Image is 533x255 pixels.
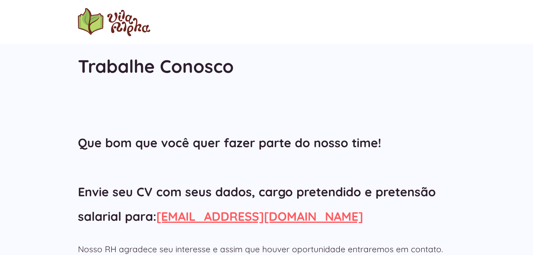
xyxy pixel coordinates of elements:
h1: Trabalhe Conosco [78,53,455,79]
h2: Que bom que você quer fazer parte do nosso time! Envie seu CV com seus dados, cargo pretendido e ... [78,131,455,228]
a: [EMAIL_ADDRESS][DOMAIN_NAME] [156,209,363,224]
a: home [78,8,150,36]
img: logo Escola Vila Alpha [78,8,150,36]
